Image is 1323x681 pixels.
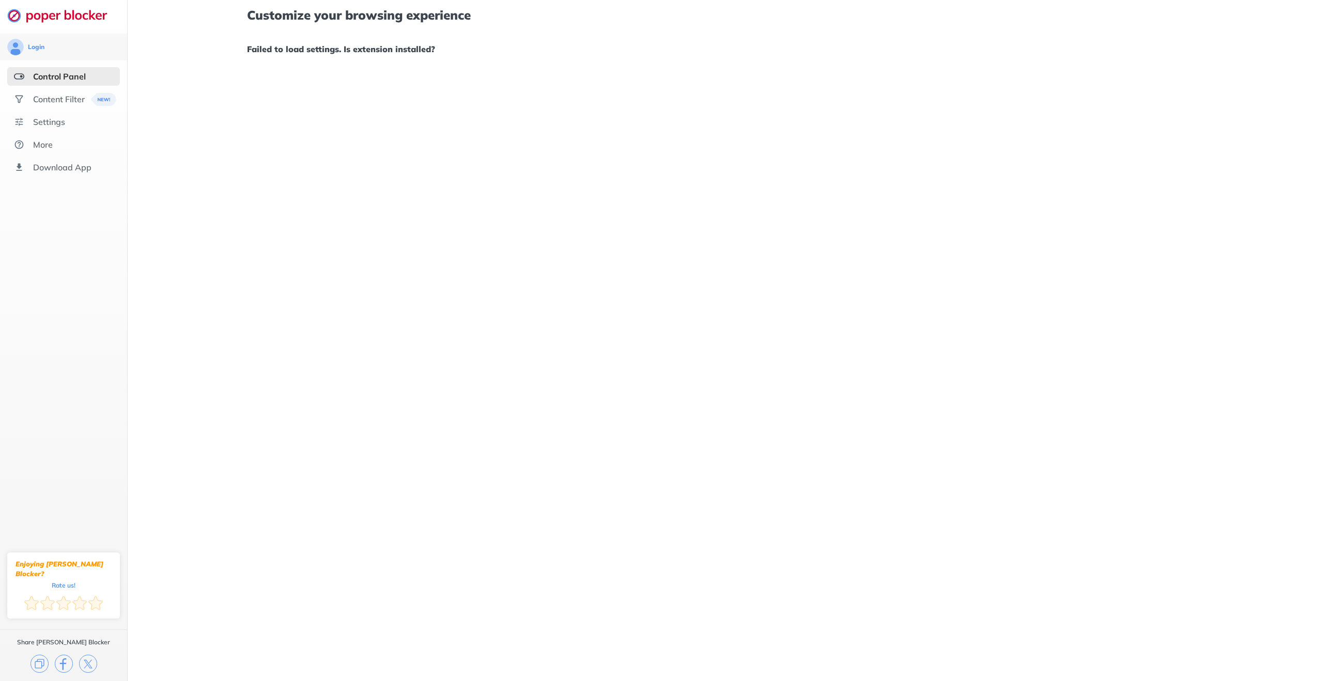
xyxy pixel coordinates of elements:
img: social.svg [14,94,24,104]
img: x.svg [79,655,97,673]
div: Rate us! [52,583,75,588]
img: facebook.svg [55,655,73,673]
img: logo-webpage.svg [7,8,118,23]
div: Content Filter [33,94,85,104]
div: Settings [33,117,65,127]
h1: Failed to load settings. Is extension installed? [247,42,1203,56]
div: Download App [33,162,91,172]
div: More [33,139,53,150]
div: Control Panel [33,71,86,82]
div: Share [PERSON_NAME] Blocker [17,638,110,646]
img: about.svg [14,139,24,150]
div: Enjoying [PERSON_NAME] Blocker? [16,559,112,579]
div: Login [28,43,44,51]
img: download-app.svg [14,162,24,172]
img: menuBanner.svg [91,93,116,106]
img: copy.svg [30,655,49,673]
img: settings.svg [14,117,24,127]
img: features-selected.svg [14,71,24,82]
img: avatar.svg [7,39,24,55]
h1: Customize your browsing experience [247,8,1203,22]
